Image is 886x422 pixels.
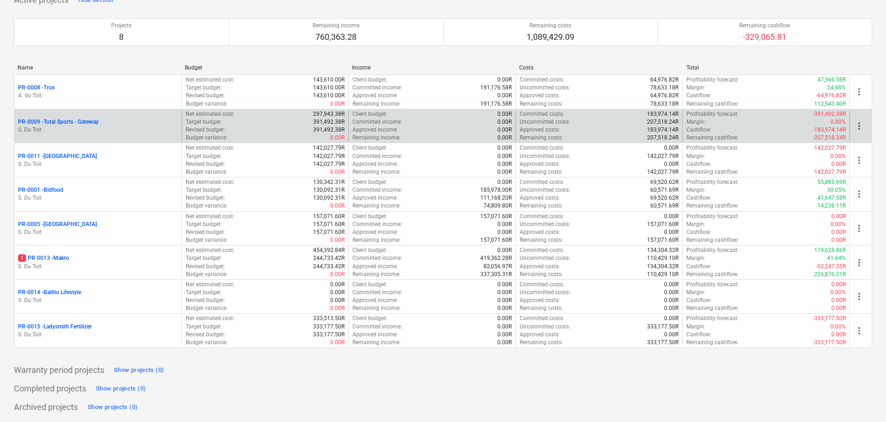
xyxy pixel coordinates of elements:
p: Cashflow : [686,160,711,168]
p: S. Du Toit [18,296,178,304]
p: Net estimated cost : [186,281,234,289]
p: -333,177.50R [813,315,846,322]
p: 0.00R [330,271,345,278]
p: Margin : [686,84,705,92]
p: Revised budget : [186,331,225,339]
p: Remaining costs : [520,202,563,210]
p: 0.00R [664,315,679,322]
p: 0.00R [497,118,512,126]
button: Show projects (0) [112,363,166,378]
p: 130,342.31R [313,178,345,186]
p: Remaining costs : [520,271,563,278]
p: 24.88% [827,84,846,92]
p: PR-0001 - Bidfood [18,186,63,194]
p: 0.00R [497,92,512,100]
p: 143,610.00R [313,92,345,100]
p: Profitability forecast : [686,246,739,254]
p: 0.00R [497,323,512,331]
p: 60,571.69R [650,186,679,194]
p: Approved income : [352,331,398,339]
p: Remaining income [313,22,359,30]
p: 185,978.00R [480,186,512,194]
p: -52,247.35R [816,263,846,271]
span: more_vert [854,223,865,234]
p: 0.00R [330,202,345,210]
p: 78,633.18R [650,84,679,92]
div: Total [686,64,846,71]
p: Remaining income : [352,236,401,244]
p: S. Du Toit [18,126,178,134]
p: 191,176.58R [480,100,512,108]
p: Margin : [686,254,705,262]
p: Client budget : [352,246,387,254]
p: Client budget : [352,213,387,220]
p: 391,492.38R [313,118,345,126]
p: 0.00R [497,110,512,118]
p: Uncommitted costs : [520,118,570,126]
p: Remaining costs : [520,236,563,244]
p: 74,809.80R [484,202,512,210]
p: S. Du Toit [18,228,178,236]
p: Budget variance : [186,100,227,108]
span: more_vert [854,155,865,166]
p: 157,071.60R [313,228,345,236]
p: Committed costs : [520,281,564,289]
p: 143,610.00R [313,84,345,92]
p: Remaining income : [352,168,401,176]
p: Committed income : [352,84,402,92]
p: 142,027.79R [313,144,345,152]
p: 130,092.31R [313,186,345,194]
p: 0.00R [664,144,679,152]
p: 134,304.32R [647,246,679,254]
p: Remaining cashflow : [686,168,739,176]
div: 1PR-0013 -MakroS. Du Toit [18,254,178,270]
p: 157,071.60R [313,213,345,220]
p: Target budget : [186,254,222,262]
p: 183,974.14R [647,110,679,118]
p: Remaining income : [352,100,401,108]
p: Cashflow : [686,194,711,202]
p: 0.00% [830,220,846,228]
p: 419,362.28R [480,254,512,262]
p: Margin : [686,152,705,160]
p: 0.00R [831,228,846,236]
p: 0.00R [497,134,512,142]
p: Client budget : [352,144,387,152]
p: Client budget : [352,281,387,289]
p: Net estimated cost : [186,110,234,118]
p: 0.00R [497,296,512,304]
p: Uncommitted costs : [520,220,570,228]
p: Profitability forecast : [686,144,739,152]
p: Budget variance : [186,168,227,176]
p: PR-0011 - [GEOGRAPHIC_DATA] [18,152,97,160]
iframe: Chat Widget [840,378,886,422]
p: Revised budget : [186,126,225,134]
p: Cashflow : [686,92,711,100]
p: 0.00R [330,100,345,108]
p: Margin : [686,118,705,126]
div: PR-0008 -TroxA. du Toit [18,84,178,100]
p: Target budget : [186,152,222,160]
p: Client budget : [352,315,387,322]
p: Committed income : [352,118,402,126]
p: 1,089,429.09 [527,31,574,43]
p: Remaining cashflow : [686,236,739,244]
p: Revised budget : [186,263,225,271]
div: Show projects (0) [96,384,146,394]
p: 8 [111,31,132,43]
p: 0.00R [497,152,512,160]
p: 0.00% [830,323,846,331]
span: 1 [18,254,26,262]
p: 0.00% [830,152,846,160]
p: Committed costs : [520,144,564,152]
div: Show projects (0) [114,365,164,376]
p: Cashflow : [686,126,711,134]
p: 0.00% [830,118,846,126]
p: 82,056.97R [484,263,512,271]
p: Net estimated cost : [186,246,234,254]
p: Uncommitted costs : [520,323,570,331]
span: more_vert [854,291,865,302]
p: 0.00R [497,178,512,186]
p: PR-0015 - Ladysmith Fertilizer [18,323,92,331]
p: Remaining income : [352,271,401,278]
